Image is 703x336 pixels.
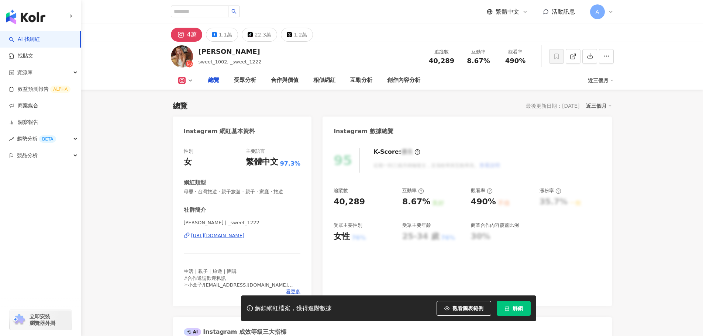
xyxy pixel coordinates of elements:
div: 490% [471,196,496,208]
div: 女 [184,156,192,168]
div: 22.3萬 [255,30,271,40]
div: 觀看率 [502,48,530,56]
span: 97.3% [280,160,301,168]
div: Instagram 網紅基本資料 [184,127,255,135]
img: logo [6,10,45,24]
div: 創作內容分析 [387,76,420,85]
button: 解鎖 [497,301,531,316]
div: 解鎖網紅檔案，獲得進階數據 [255,305,332,312]
button: 1.2萬 [281,28,313,42]
a: chrome extension立即安裝 瀏覽器外掛 [10,310,72,330]
div: 合作與價值 [271,76,299,85]
div: 受眾分析 [234,76,256,85]
button: 4萬 [171,28,202,42]
div: 漲粉率 [540,187,561,194]
div: 近三個月 [586,101,612,111]
div: 繁體中文 [246,156,278,168]
a: [URL][DOMAIN_NAME] [184,232,301,239]
span: 母嬰 · 台灣旅遊 · 親子旅遊 · 親子 · 家庭 · 旅遊 [184,188,301,195]
div: 追蹤數 [334,187,348,194]
div: 總覽 [208,76,219,85]
div: BETA [39,135,56,143]
div: 互動率 [465,48,493,56]
a: 效益預測報告ALPHA [9,86,70,93]
div: 近三個月 [588,75,614,86]
div: [PERSON_NAME] [199,47,262,56]
div: 觀看率 [471,187,493,194]
div: AI [184,328,201,336]
div: 追蹤數 [428,48,456,56]
div: 40,289 [334,196,365,208]
button: 22.3萬 [242,28,277,42]
a: 找貼文 [9,52,33,60]
div: 性別 [184,148,193,155]
a: 商案媒合 [9,102,38,110]
div: 受眾主要性別 [334,222,362,229]
div: 總覽 [173,101,187,111]
span: 競品分析 [17,147,38,164]
div: 女性 [334,231,350,242]
span: search [231,9,237,14]
div: 受眾主要年齡 [402,222,431,229]
div: 網紅類型 [184,179,206,187]
div: 1.2萬 [294,30,307,40]
div: K-Score : [373,148,420,156]
span: 8.67% [467,57,490,65]
a: searchAI 找網紅 [9,36,40,43]
span: sweet_1002, _sweet_1222 [199,59,262,65]
div: 8.67% [402,196,430,208]
div: 社群簡介 [184,206,206,214]
span: 繁體中文 [496,8,519,16]
img: chrome extension [12,314,26,326]
img: KOL Avatar [171,45,193,67]
div: Instagram 數據總覽 [334,127,393,135]
span: 觀看圖表範例 [452,305,483,311]
span: [PERSON_NAME] | _sweet_1222 [184,219,301,226]
span: 看更多 [286,288,300,295]
span: A [596,8,599,16]
div: 互動率 [402,187,424,194]
div: 最後更新日期：[DATE] [526,103,579,109]
span: 趨勢分析 [17,131,56,147]
span: 490% [505,57,526,65]
span: rise [9,136,14,142]
button: 1.1萬 [206,28,238,42]
div: [URL][DOMAIN_NAME] [191,232,245,239]
span: 40,289 [429,57,454,65]
div: 相似網紅 [313,76,335,85]
a: 洞察報告 [9,119,38,126]
div: 主要語言 [246,148,265,155]
div: Instagram 成效等級三大指標 [184,328,286,336]
span: 生活｜親子｜旅遊｜團購 #合作邀請歡迎私訊 ☞小盒子/[EMAIL_ADDRESS][DOMAIN_NAME] 龘龘👶🏻 @tata.1130218 🐶： @ga.chaaaa [184,269,293,301]
button: 觀看圖表範例 [437,301,491,316]
span: 活動訊息 [552,8,575,15]
div: 4萬 [187,30,197,40]
span: 立即安裝 瀏覽器外掛 [30,313,55,326]
div: 商業合作內容覆蓋比例 [471,222,519,229]
div: 互動分析 [350,76,372,85]
div: 1.1萬 [219,30,232,40]
span: 資源庫 [17,64,32,81]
